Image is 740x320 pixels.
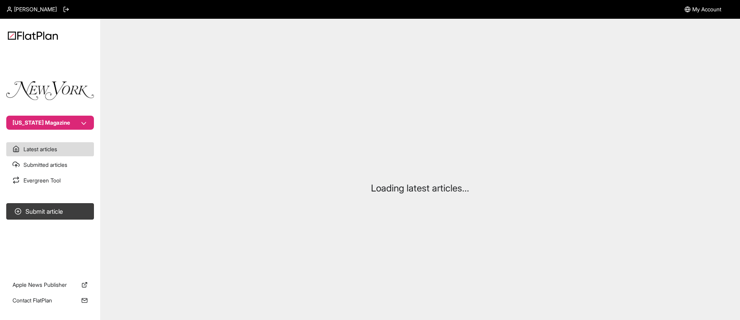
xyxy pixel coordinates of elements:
[6,293,94,307] a: Contact FlatPlan
[14,5,57,13] span: [PERSON_NAME]
[6,142,94,156] a: Latest articles
[692,5,721,13] span: My Account
[6,158,94,172] a: Submitted articles
[6,81,94,100] img: Publication Logo
[6,116,94,130] button: [US_STATE] Magazine
[6,5,57,13] a: [PERSON_NAME]
[6,278,94,292] a: Apple News Publisher
[371,182,469,195] p: Loading latest articles...
[6,203,94,220] button: Submit article
[6,173,94,188] a: Evergreen Tool
[8,31,58,40] img: Logo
